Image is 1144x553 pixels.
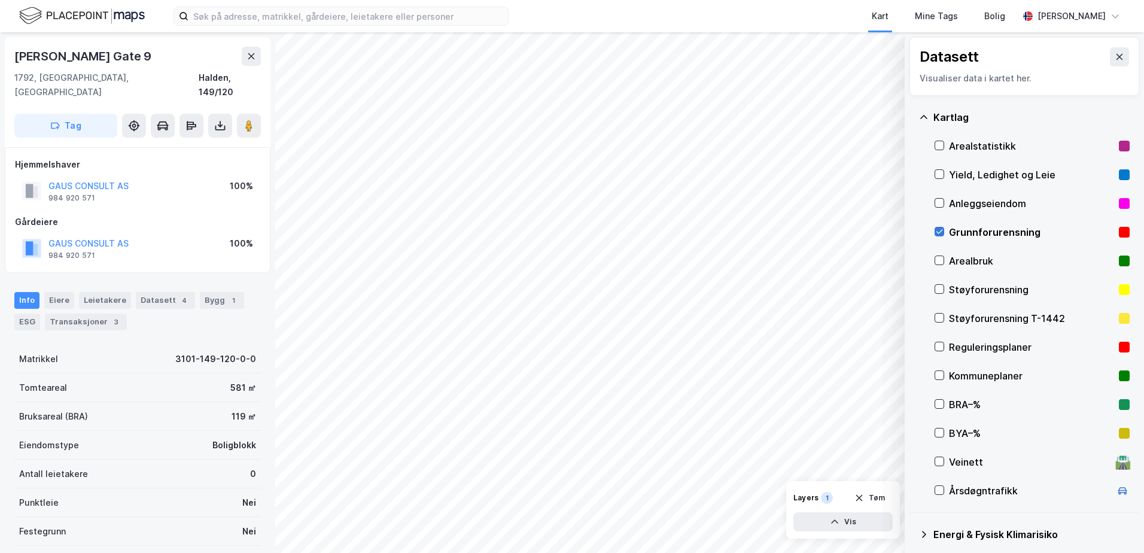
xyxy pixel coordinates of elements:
[136,292,195,309] div: Datasett
[1084,496,1144,553] iframe: Chat Widget
[872,9,889,23] div: Kart
[933,110,1130,124] div: Kartlag
[48,251,95,260] div: 984 920 571
[949,282,1114,297] div: Støyforurensning
[175,352,256,366] div: 3101-149-120-0-0
[14,71,199,99] div: 1792, [GEOGRAPHIC_DATA], [GEOGRAPHIC_DATA]
[200,292,244,309] div: Bygg
[949,139,1114,153] div: Arealstatistikk
[949,340,1114,354] div: Reguleringsplaner
[920,47,979,66] div: Datasett
[48,193,95,203] div: 984 920 571
[230,236,253,251] div: 100%
[19,381,67,395] div: Tomteareal
[44,292,74,309] div: Eiere
[242,524,256,539] div: Nei
[250,467,256,481] div: 0
[949,311,1114,326] div: Støyforurensning T-1442
[19,438,79,452] div: Eiendomstype
[949,196,1114,211] div: Anleggseiendom
[19,467,88,481] div: Antall leietakere
[949,225,1114,239] div: Grunnforurensning
[949,369,1114,383] div: Kommuneplaner
[188,7,508,25] input: Søk på adresse, matrikkel, gårdeiere, leietakere eller personer
[915,9,958,23] div: Mine Tags
[949,397,1114,412] div: BRA–%
[1115,454,1131,470] div: 🛣️
[949,484,1110,498] div: Årsdøgntrafikk
[793,493,819,503] div: Layers
[793,512,893,531] button: Vis
[79,292,131,309] div: Leietakere
[212,438,256,452] div: Boligblokk
[14,292,39,309] div: Info
[933,527,1130,542] div: Energi & Fysisk Klimarisiko
[230,381,256,395] div: 581 ㎡
[19,352,58,366] div: Matrikkel
[199,71,261,99] div: Halden, 149/120
[242,496,256,510] div: Nei
[19,409,88,424] div: Bruksareal (BRA)
[14,114,117,138] button: Tag
[14,314,40,330] div: ESG
[19,496,59,510] div: Punktleie
[984,9,1005,23] div: Bolig
[178,294,190,306] div: 4
[45,314,127,330] div: Transaksjoner
[949,426,1114,440] div: BYA–%
[847,488,893,508] button: Tøm
[19,524,66,539] div: Festegrunn
[15,215,260,229] div: Gårdeiere
[230,179,253,193] div: 100%
[110,316,122,328] div: 3
[19,5,145,26] img: logo.f888ab2527a4732fd821a326f86c7f29.svg
[949,455,1110,469] div: Veinett
[1037,9,1106,23] div: [PERSON_NAME]
[920,71,1129,86] div: Visualiser data i kartet her.
[949,254,1114,268] div: Arealbruk
[232,409,256,424] div: 119 ㎡
[14,47,154,66] div: [PERSON_NAME] Gate 9
[227,294,239,306] div: 1
[821,492,833,504] div: 1
[949,168,1114,182] div: Yield, Ledighet og Leie
[15,157,260,172] div: Hjemmelshaver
